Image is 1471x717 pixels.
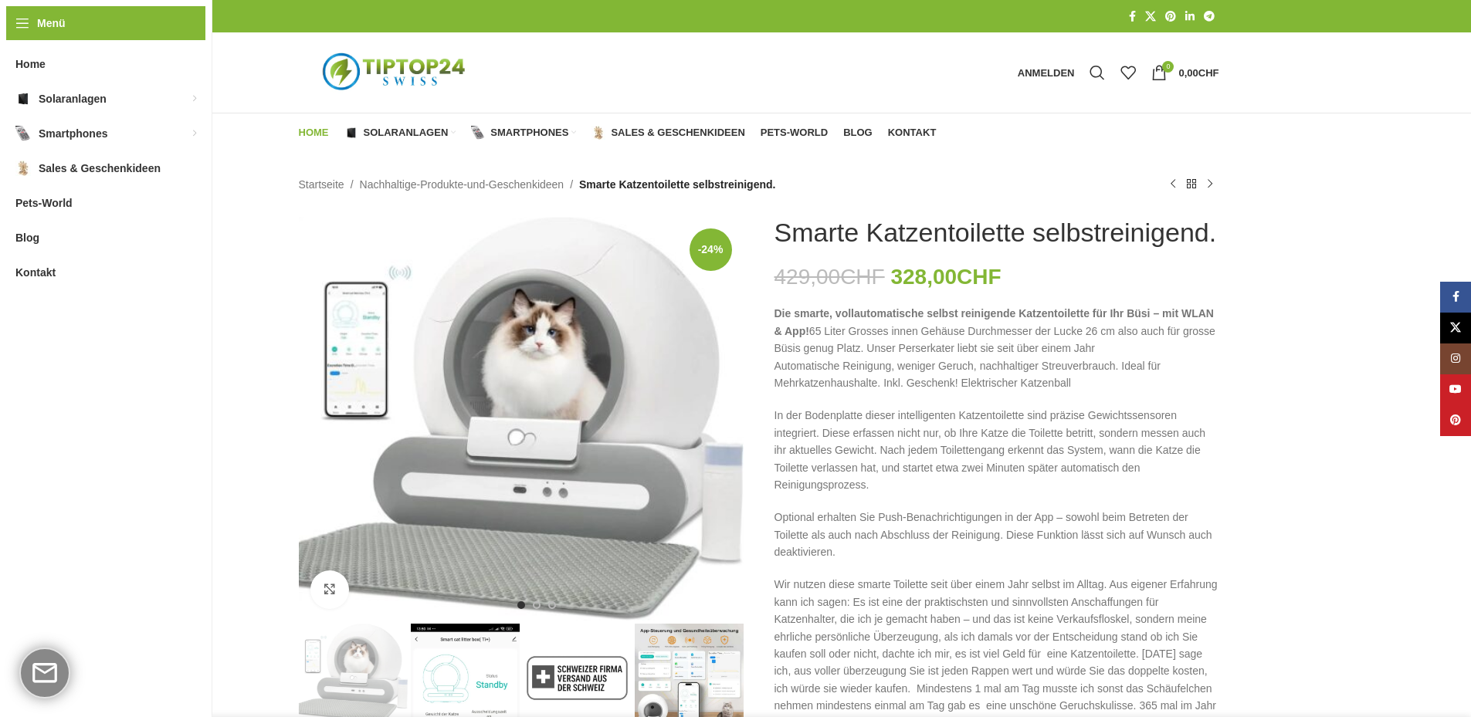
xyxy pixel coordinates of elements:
[890,265,1001,289] bdi: 328,00
[843,117,873,148] a: Blog
[843,127,873,139] span: Blog
[1201,175,1219,194] a: Nächstes Produkt
[1124,6,1141,27] a: Facebook Social Link
[774,407,1219,493] p: In der Bodenplatte dieser intelligenten Katzentoilette sind präzise Gewichtssensoren integriert. ...
[299,117,329,148] a: Home
[299,176,776,193] nav: Breadcrumb
[774,217,1217,249] h1: Smarte Katzentoilette selbstreinigend.
[39,154,161,182] span: Sales & Geschenkideen
[15,50,46,78] span: Home
[471,117,576,148] a: Smartphones
[297,217,745,621] div: 1 / 11
[1440,282,1471,313] a: Facebook Social Link
[957,265,1002,289] span: CHF
[1440,374,1471,405] a: YouTube Social Link
[1010,57,1083,88] a: Anmelden
[1440,405,1471,436] a: Pinterest Social Link
[840,265,885,289] span: CHF
[579,176,775,193] span: Smarte Katzentoilette selbstreinigend.
[774,307,1214,337] strong: Die smarte, vollautomatische selbst reinigende Katzentoilette für Ihr Büsi – mit WLAN & App!
[291,117,944,148] div: Hauptnavigation
[774,509,1219,560] p: Optional erhalten Sie Push-Benachrichtigungen in der App – sowohl beim Betreten der Toilette als ...
[360,176,564,193] a: Nachhaltige-Produkte-und-Geschenkideen
[15,91,31,107] img: Solaranlagen
[37,15,66,32] span: Menü
[774,305,1219,391] p: 65 Liter Grosses innen Gehäuse Durchmesser der Lucke 26 cm also auch für grosse Büsis genug Platz...
[299,127,329,139] span: Home
[591,117,744,148] a: Sales & Geschenkideen
[15,189,73,217] span: Pets-World
[1198,67,1219,79] span: CHF
[15,161,31,176] img: Sales & Geschenkideen
[1144,57,1226,88] a: 0 0,00CHF
[299,176,344,193] a: Startseite
[517,601,525,609] li: Go to slide 1
[490,127,568,139] span: Smartphones
[1164,175,1182,194] a: Vorheriges Produkt
[1113,57,1144,88] div: Meine Wunschliste
[15,259,56,286] span: Kontakt
[1018,68,1075,78] span: Anmelden
[888,117,937,148] a: Kontakt
[471,126,485,140] img: Smartphones
[548,601,556,609] li: Go to slide 3
[1440,313,1471,343] a: X Social Link
[344,126,358,140] img: Solaranlagen
[1141,6,1161,27] a: X Social Link
[774,265,885,289] bdi: 429,00
[1178,67,1218,79] bdi: 0,00
[1440,343,1471,374] a: Instagram Social Link
[1161,6,1181,27] a: Pinterest Social Link
[344,117,456,148] a: Solaranlagen
[15,126,31,141] img: Smartphones
[1181,6,1199,27] a: LinkedIn Social Link
[299,217,744,621] img: Vollautomatische_smarte_Katzentoilette
[761,127,828,139] span: Pets-World
[1082,57,1113,88] a: Suche
[299,66,492,78] a: Logo der Website
[1199,6,1219,27] a: Telegram Social Link
[611,127,744,139] span: Sales & Geschenkideen
[761,117,828,148] a: Pets-World
[690,228,732,271] span: -24%
[39,85,107,113] span: Solaranlagen
[39,120,107,147] span: Smartphones
[533,601,541,609] li: Go to slide 2
[15,224,39,252] span: Blog
[364,127,449,139] span: Solaranlagen
[888,127,937,139] span: Kontakt
[1162,61,1174,73] span: 0
[591,126,605,140] img: Sales & Geschenkideen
